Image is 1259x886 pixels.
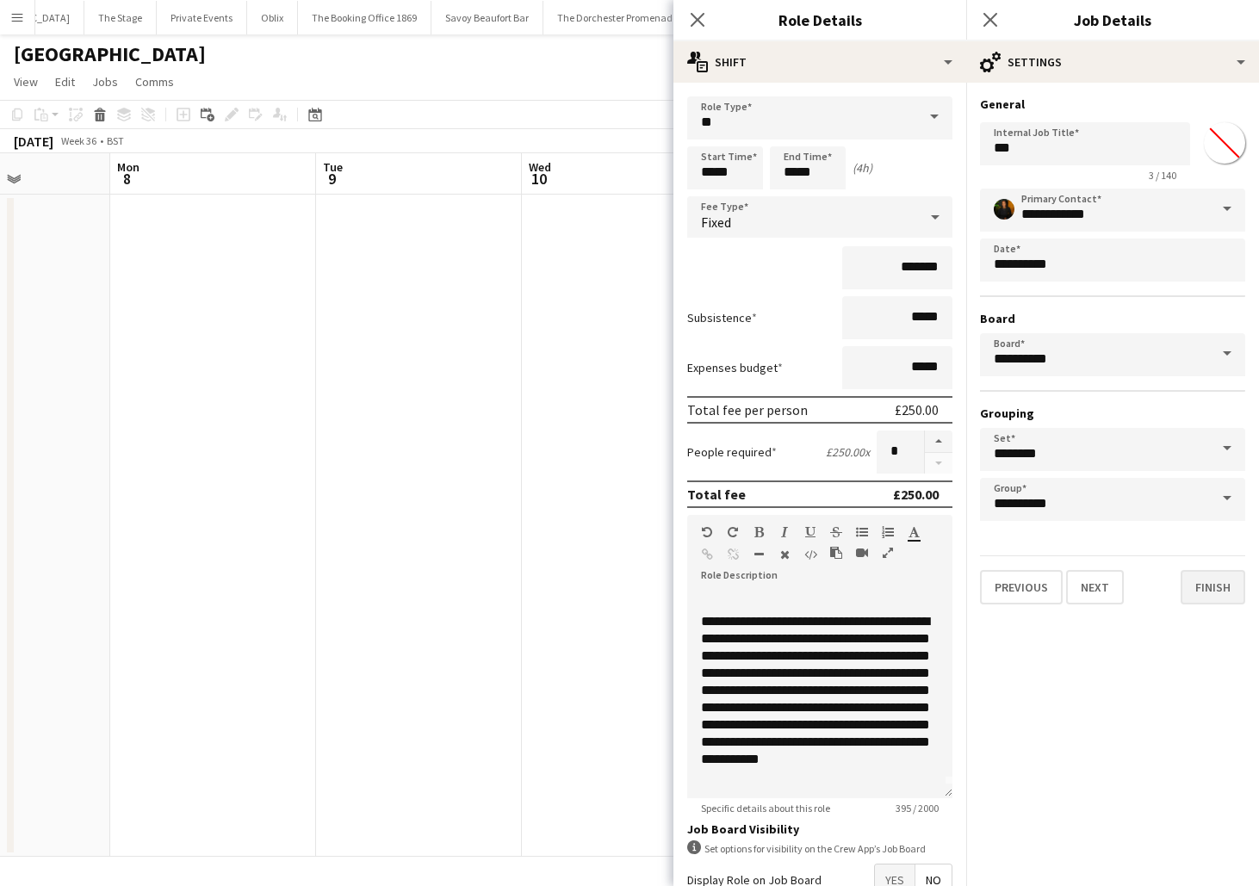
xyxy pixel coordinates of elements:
button: Underline [804,525,816,539]
button: Paste as plain text [830,546,842,560]
span: 395 / 2000 [882,802,952,815]
button: Undo [701,525,713,539]
span: 3 / 140 [1135,169,1190,182]
h3: Job Board Visibility [687,821,952,837]
div: Total fee [687,486,746,503]
button: Clear Formatting [778,548,791,561]
button: Bold [753,525,765,539]
h3: Job Details [966,9,1259,31]
span: Wed [529,159,551,175]
a: Edit [48,71,82,93]
span: Jobs [92,74,118,90]
label: People required [687,444,777,460]
a: Comms [128,71,181,93]
h3: Board [980,311,1245,326]
span: 10 [526,169,551,189]
a: View [7,71,45,93]
h3: General [980,96,1245,112]
h3: Role Details [673,9,966,31]
span: Fixed [701,214,731,231]
button: Oblix [247,1,298,34]
h1: [GEOGRAPHIC_DATA] [14,41,206,67]
div: (4h) [853,160,872,176]
button: The Stage [84,1,157,34]
div: Total fee per person [687,401,808,418]
span: Mon [117,159,140,175]
button: Finish [1181,570,1245,604]
button: The Dorchester Promenade [543,1,692,34]
button: Strikethrough [830,525,842,539]
span: Tue [323,159,343,175]
button: The Booking Office 1869 [298,1,431,34]
button: Redo [727,525,739,539]
span: Week 36 [57,134,100,147]
div: £250.00 [893,486,939,503]
span: View [14,74,38,90]
span: Specific details about this role [687,802,844,815]
button: HTML Code [804,548,816,561]
button: Unordered List [856,525,868,539]
div: [DATE] [14,133,53,150]
button: Ordered List [882,525,894,539]
div: BST [107,134,124,147]
button: Italic [778,525,791,539]
div: £250.00 x [826,444,870,460]
span: 9 [320,169,343,189]
label: Subsistence [687,310,757,325]
label: Expenses budget [687,360,783,375]
div: £250.00 [895,401,939,418]
span: 8 [115,169,140,189]
button: Savoy Beaufort Bar [431,1,543,34]
button: Next [1066,570,1124,604]
div: Shift [673,41,966,83]
button: Increase [925,431,952,453]
a: Jobs [85,71,125,93]
button: Text Color [908,525,920,539]
button: Horizontal Line [753,548,765,561]
button: Previous [980,570,1063,604]
div: Set options for visibility on the Crew App’s Job Board [687,840,952,857]
button: Fullscreen [882,546,894,560]
span: Edit [55,74,75,90]
button: Private Events [157,1,247,34]
div: Settings [966,41,1259,83]
h3: Grouping [980,406,1245,421]
button: Insert video [856,546,868,560]
span: Comms [135,74,174,90]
